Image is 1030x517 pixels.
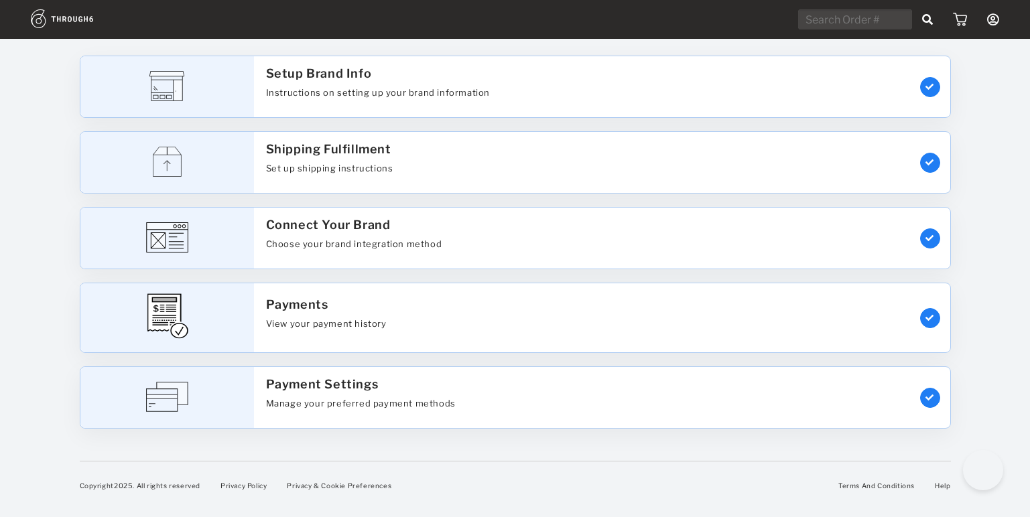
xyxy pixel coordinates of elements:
[80,200,951,276] a: Connect Your BrandChoose your brand integration method
[266,142,391,156] div: Shipping Fulfillment
[80,125,951,200] a: Shipping FulfillmentSet up shipping instructions
[266,66,372,80] div: Setup Brand Info
[963,450,1003,490] iframe: Toggle Customer Support
[80,49,951,125] a: Setup Brand InfoInstructions on setting up your brand information
[266,238,442,258] div: Choose your brand integration method
[266,87,490,107] div: Instructions on setting up your brand information
[266,398,456,418] div: Manage your preferred payment methods
[80,482,200,490] span: Copyright 2025 . All rights reserved
[143,293,190,340] img: icon_payments.148627ae.png
[266,218,391,232] div: Connect Your Brand
[266,163,393,183] div: Set up shipping instructions
[266,377,379,391] div: Payment Settings
[953,13,967,26] img: icon_cart.dab5cea1.svg
[80,360,951,435] a: Payment SettingsManage your preferred payment methods
[153,147,182,177] img: icon_shipping_fulfillment_xl.7ffd9ddb.svg
[149,71,184,101] img: icon_setup_store_xl.728673ae.svg
[146,222,188,252] img: icon_connect_store_xl.b939fc5b.svg
[220,482,267,490] a: Privacy Policy
[798,9,912,29] input: Search Order #
[80,276,951,360] a: PaymentsView your payment history
[266,297,328,311] div: Payments
[838,482,915,490] a: Terms And Conditions
[31,9,123,28] img: logo.1c10ca64.svg
[266,318,387,338] div: View your payment history
[935,482,950,490] a: Help
[287,482,391,490] a: Privacy & Cookie Preferences
[146,382,188,412] img: icon_payment_xl.ca2ced93.svg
